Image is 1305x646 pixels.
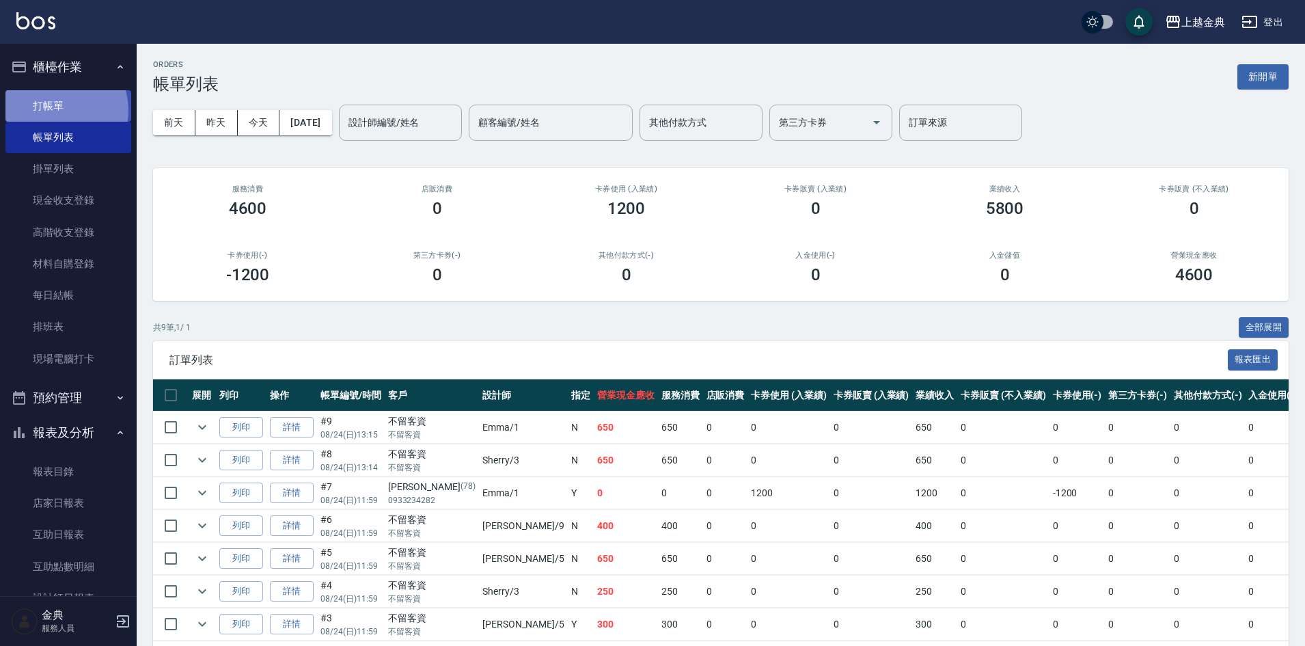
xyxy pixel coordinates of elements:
td: 0 [830,510,913,542]
td: 650 [658,412,703,444]
td: 0 [1245,510,1301,542]
td: Y [568,608,594,641]
button: 列印 [219,548,263,569]
h2: 其他付款方式(-) [548,251,704,260]
a: 詳情 [270,483,314,504]
td: Y [568,477,594,509]
a: 帳單列表 [5,122,131,153]
td: 0 [703,412,748,444]
p: 08/24 (日) 13:15 [320,429,381,441]
th: 客戶 [385,379,479,412]
img: Person [11,608,38,635]
button: 報表及分析 [5,415,131,450]
td: 0 [1049,444,1105,476]
td: 0 [1170,412,1246,444]
p: 08/24 (日) 11:59 [320,494,381,507]
div: 不留客資 [388,546,476,560]
td: 400 [912,510,957,542]
th: 其他付款方式(-) [1170,379,1246,412]
a: 現金收支登錄 [5,185,131,216]
p: 不留客資 [388,625,476,638]
a: 打帳單 [5,90,131,122]
button: 列印 [219,614,263,635]
td: 0 [1105,412,1170,444]
h2: 入金儲值 [926,251,1083,260]
td: 250 [594,576,658,608]
button: expand row [192,614,212,634]
td: Emma /1 [479,477,568,509]
th: 卡券使用 (入業績) [747,379,830,412]
a: 店家日報表 [5,487,131,519]
td: #9 [317,412,385,444]
button: 報表匯出 [1228,349,1278,371]
td: 0 [1245,608,1301,641]
td: 650 [594,444,658,476]
td: 0 [1105,477,1170,509]
td: 1200 [912,477,957,509]
p: 服務人員 [42,622,111,634]
h2: 卡券販賣 (入業績) [737,185,894,193]
a: 新開單 [1237,70,1289,83]
a: 詳情 [270,515,314,537]
th: 入金使用(-) [1245,379,1301,412]
td: 0 [658,477,703,509]
p: 不留客資 [388,527,476,539]
button: expand row [192,450,212,470]
h3: 0 [432,265,442,284]
h3: 0 [622,265,631,284]
td: 400 [658,510,703,542]
button: 預約管理 [5,380,131,416]
td: 650 [658,444,703,476]
td: 300 [594,608,658,641]
h2: 卡券販賣 (不入業績) [1116,185,1272,193]
td: 0 [1170,543,1246,575]
button: 列印 [219,417,263,438]
td: 0 [830,543,913,575]
th: 帳單編號/時間 [317,379,385,412]
h3: 4600 [1175,265,1213,284]
td: N [568,543,594,575]
h3: 5800 [986,199,1024,218]
td: 0 [957,510,1049,542]
th: 卡券販賣 (入業績) [830,379,913,412]
a: 材料自購登錄 [5,248,131,280]
td: 650 [912,543,957,575]
td: 650 [912,412,957,444]
button: Open [866,111,888,133]
td: #6 [317,510,385,542]
td: #4 [317,576,385,608]
th: 服務消費 [658,379,703,412]
th: 卡券使用(-) [1049,379,1105,412]
td: 0 [1245,412,1301,444]
th: 卡券販賣 (不入業績) [957,379,1049,412]
td: 0 [747,510,830,542]
th: 展開 [189,379,216,412]
a: 報表目錄 [5,456,131,487]
td: 0 [703,576,748,608]
div: 上越金典 [1181,14,1225,31]
td: #3 [317,608,385,641]
h2: 業績收入 [926,185,1083,193]
td: -1200 [1049,477,1105,509]
td: 650 [594,412,658,444]
td: 0 [1170,510,1246,542]
h2: ORDERS [153,60,219,69]
td: 0 [1105,444,1170,476]
td: 0 [703,477,748,509]
a: 詳情 [270,417,314,438]
td: 0 [703,608,748,641]
h5: 金典 [42,608,111,622]
td: 400 [594,510,658,542]
td: 0 [957,412,1049,444]
div: 不留客資 [388,414,476,429]
td: 0 [830,444,913,476]
p: 不留客資 [388,593,476,605]
td: [PERSON_NAME] /5 [479,543,568,575]
td: [PERSON_NAME] /9 [479,510,568,542]
td: 0 [1049,608,1105,641]
p: 08/24 (日) 11:59 [320,560,381,572]
button: 列印 [219,483,263,504]
td: 0 [1245,576,1301,608]
td: N [568,576,594,608]
a: 現場電腦打卡 [5,343,131,375]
